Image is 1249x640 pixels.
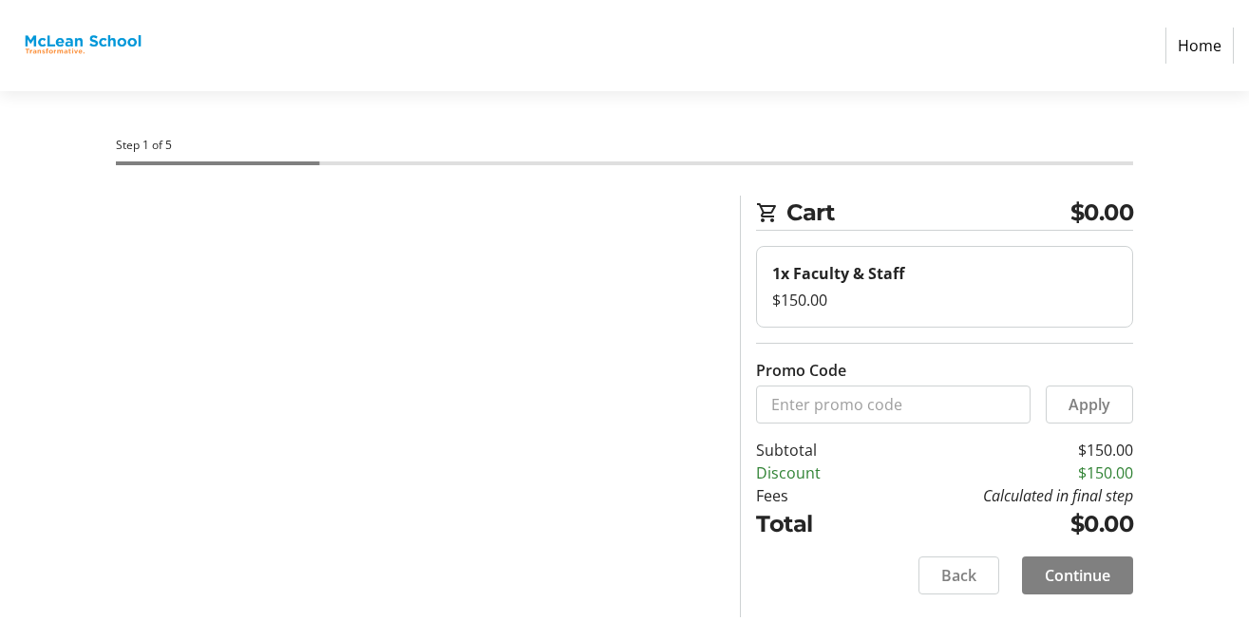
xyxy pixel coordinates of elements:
td: $150.00 [870,461,1134,484]
td: Subtotal [756,439,870,461]
img: McLean School's Logo [15,8,150,84]
input: Enter promo code [756,386,1031,424]
button: Continue [1022,556,1133,594]
td: $0.00 [870,507,1134,541]
span: Apply [1069,393,1110,416]
span: Back [941,564,976,587]
button: Apply [1046,386,1133,424]
button: Back [918,556,999,594]
td: Calculated in final step [870,484,1134,507]
td: Fees [756,484,870,507]
strong: 1x Faculty & Staff [772,263,904,284]
span: Continue [1045,564,1110,587]
label: Promo Code [756,359,846,382]
div: Step 1 of 5 [116,137,1134,154]
span: $0.00 [1070,196,1134,230]
td: Discount [756,461,870,484]
td: $150.00 [870,439,1134,461]
div: $150.00 [772,289,1117,311]
td: Total [756,507,870,541]
span: Cart [786,196,1070,230]
a: Home [1165,28,1234,64]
